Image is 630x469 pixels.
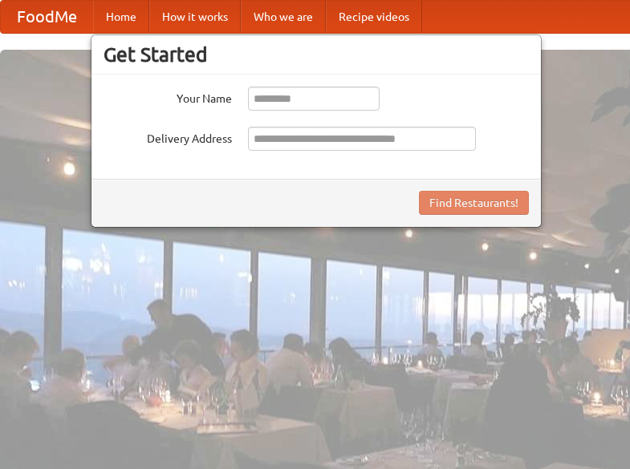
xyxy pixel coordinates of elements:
[104,42,529,67] h3: Get Started
[326,1,422,33] a: Recipe videos
[149,1,241,33] a: How it works
[104,127,232,147] label: Delivery Address
[241,1,326,33] a: Who we are
[93,1,149,33] a: Home
[1,1,93,33] a: FoodMe
[419,191,529,215] button: Find Restaurants!
[104,87,232,107] label: Your Name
